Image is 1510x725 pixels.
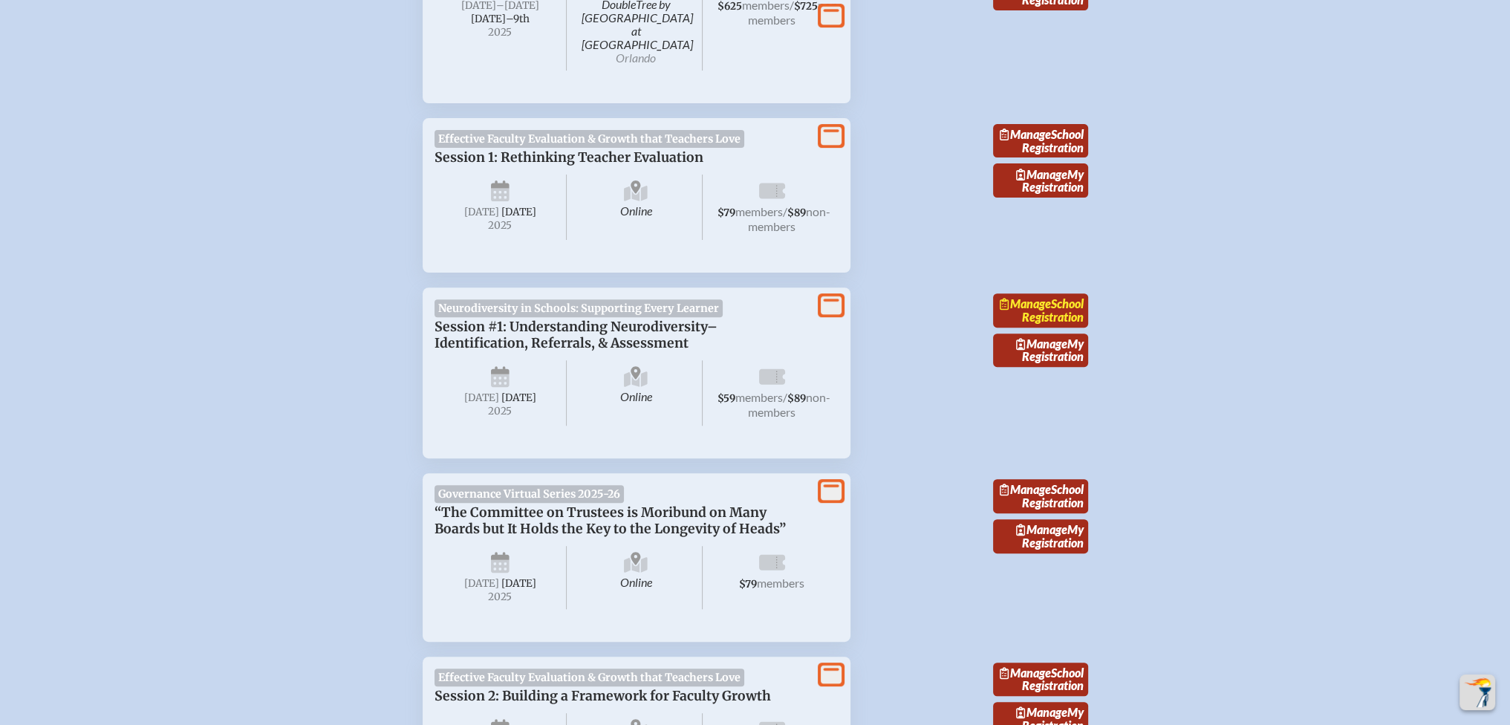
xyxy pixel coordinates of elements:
span: [DATE] [501,391,536,404]
span: Manage [1000,482,1051,496]
span: Effective Faculty Evaluation & Growth that Teachers Love [435,669,745,686]
a: ManageSchool Registration [993,479,1088,513]
span: Session 1: Rethinking Teacher Evaluation [435,149,703,166]
span: Manage [1000,296,1051,311]
span: $89 [787,207,806,219]
span: $79 [739,578,757,591]
span: Manage [1016,337,1067,351]
span: [DATE] [464,206,499,218]
span: non-members [748,204,830,233]
button: Scroll Top [1459,674,1495,710]
a: ManageSchool Registration [993,293,1088,328]
span: Session #1: Understanding Neurodiversity–Identification, Referrals, & Assessment [435,319,717,351]
span: / [783,204,787,218]
a: ManageSchool Registration [993,124,1088,158]
span: 2025 [446,220,555,231]
span: 2025 [446,591,555,602]
span: [DATE] [464,391,499,404]
a: ManageSchool Registration [993,663,1088,697]
a: ManageMy Registration [993,334,1088,368]
span: Session 2: Building a Framework for Faculty Growth [435,688,771,704]
span: 2025 [446,27,555,38]
span: [DATE]–⁠9th [471,13,530,25]
span: Manage [1016,522,1067,536]
a: ManageMy Registration [993,163,1088,198]
span: $89 [787,392,806,405]
span: members [735,204,783,218]
span: Online [570,546,703,608]
span: “The Committee on Trustees is Moribund on Many Boards but It Holds the Key to the Longevity of He... [435,504,786,537]
span: 2025 [446,406,555,417]
span: non-members [748,390,830,419]
span: Manage [1000,127,1051,141]
span: / [783,390,787,404]
img: To the top [1462,677,1492,707]
span: $79 [717,207,735,219]
span: Effective Faculty Evaluation & Growth that Teachers Love [435,130,745,148]
span: Manage [1000,666,1051,680]
span: [DATE] [464,577,499,590]
span: $59 [717,392,735,405]
span: Online [570,175,703,240]
span: Manage [1016,167,1067,181]
span: Orlando [616,51,656,65]
span: [DATE] [501,206,536,218]
span: Governance Virtual Series 2025-26 [435,485,625,503]
span: members [735,390,783,404]
span: Manage [1016,705,1067,719]
span: Neurodiversity in Schools: Supporting Every Learner [435,299,723,317]
span: members [757,576,804,590]
a: ManageMy Registration [993,519,1088,553]
span: Online [570,360,703,426]
span: [DATE] [501,577,536,590]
